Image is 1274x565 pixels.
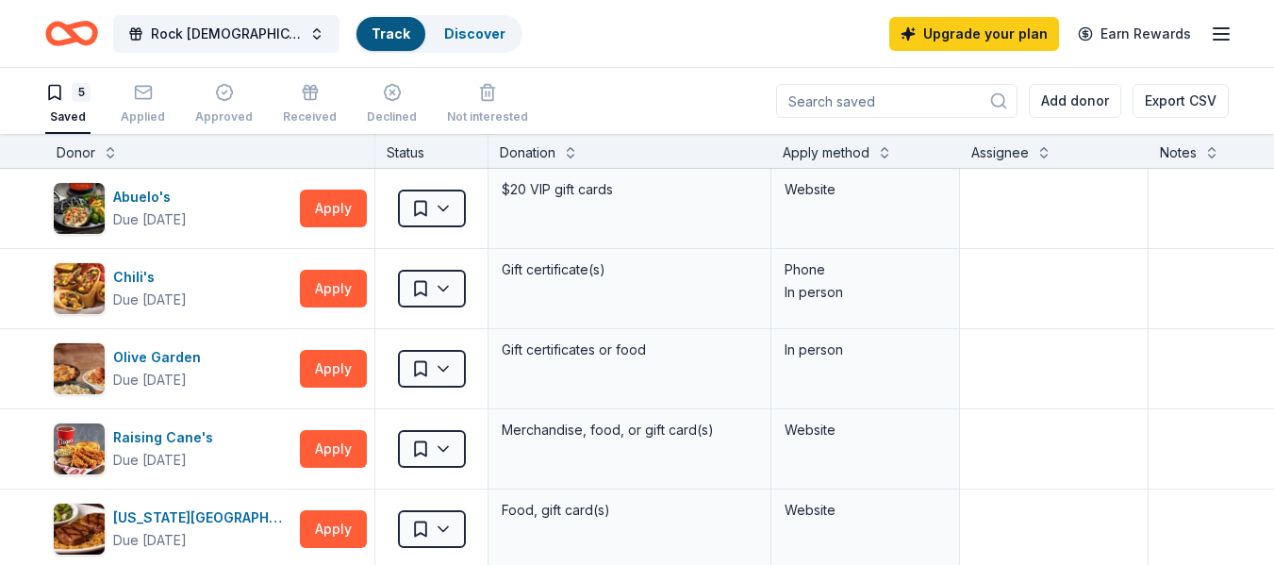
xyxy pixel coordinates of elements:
button: Apply [300,350,367,388]
img: Image for Chili's [54,263,105,314]
div: Abuelo's [113,186,187,208]
div: Received [283,109,337,125]
div: Saved [45,109,91,125]
input: Search saved [776,84,1018,118]
button: Apply [300,510,367,548]
div: Raising Cane's [113,426,221,449]
button: Applied [121,75,165,134]
div: [US_STATE][GEOGRAPHIC_DATA] [113,507,292,529]
div: Status [375,134,488,168]
div: Donor [57,141,95,164]
button: Received [283,75,337,134]
div: Apply method [783,141,869,164]
button: Export CSV [1133,84,1229,118]
div: Website [785,178,946,201]
button: Image for Texas Roadhouse[US_STATE][GEOGRAPHIC_DATA]Due [DATE] [53,503,292,556]
div: Gift certificates or food [500,337,759,363]
div: Due [DATE] [113,369,187,391]
div: Due [DATE] [113,289,187,311]
div: Notes [1160,141,1197,164]
div: Food, gift card(s) [500,497,759,523]
div: Due [DATE] [113,208,187,231]
div: Due [DATE] [113,449,187,472]
button: Add donor [1029,84,1121,118]
div: 5 [72,83,91,102]
div: Not interested [447,109,528,125]
a: Track [372,25,410,42]
button: Image for Chili'sChili'sDue [DATE] [53,262,292,315]
div: Approved [195,109,253,125]
img: Image for Raising Cane's [54,424,105,474]
a: Discover [444,25,505,42]
div: Phone [785,258,946,281]
div: Declined [367,109,417,125]
button: Image for Olive GardenOlive GardenDue [DATE] [53,342,292,395]
button: Rock [DEMOGRAPHIC_DATA] 17th Annual Music Fest [113,15,339,53]
div: Chili's [113,266,187,289]
button: 5Saved [45,75,91,134]
div: Assignee [971,141,1029,164]
button: Declined [367,75,417,134]
a: Upgrade your plan [889,17,1059,51]
button: Not interested [447,75,528,134]
div: In person [785,339,946,361]
button: TrackDiscover [355,15,522,53]
button: Approved [195,75,253,134]
div: $20 VIP gift cards [500,176,759,203]
button: Apply [300,190,367,227]
button: Apply [300,430,367,468]
button: Image for Abuelo's Abuelo'sDue [DATE] [53,182,292,235]
div: Gift certificate(s) [500,257,759,283]
div: Olive Garden [113,346,208,369]
img: Image for Texas Roadhouse [54,504,105,555]
a: Home [45,11,98,56]
div: Due [DATE] [113,529,187,552]
img: Image for Abuelo's [54,183,105,234]
img: Image for Olive Garden [54,343,105,394]
div: Applied [121,109,165,125]
div: Merchandise, food, or gift card(s) [500,417,759,443]
button: Image for Raising Cane's Raising Cane'sDue [DATE] [53,423,292,475]
div: Donation [500,141,555,164]
div: Website [785,499,946,522]
div: In person [785,281,946,304]
div: Website [785,419,946,441]
a: Earn Rewards [1067,17,1202,51]
button: Apply [300,270,367,307]
span: Rock [DEMOGRAPHIC_DATA] 17th Annual Music Fest [151,23,302,45]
